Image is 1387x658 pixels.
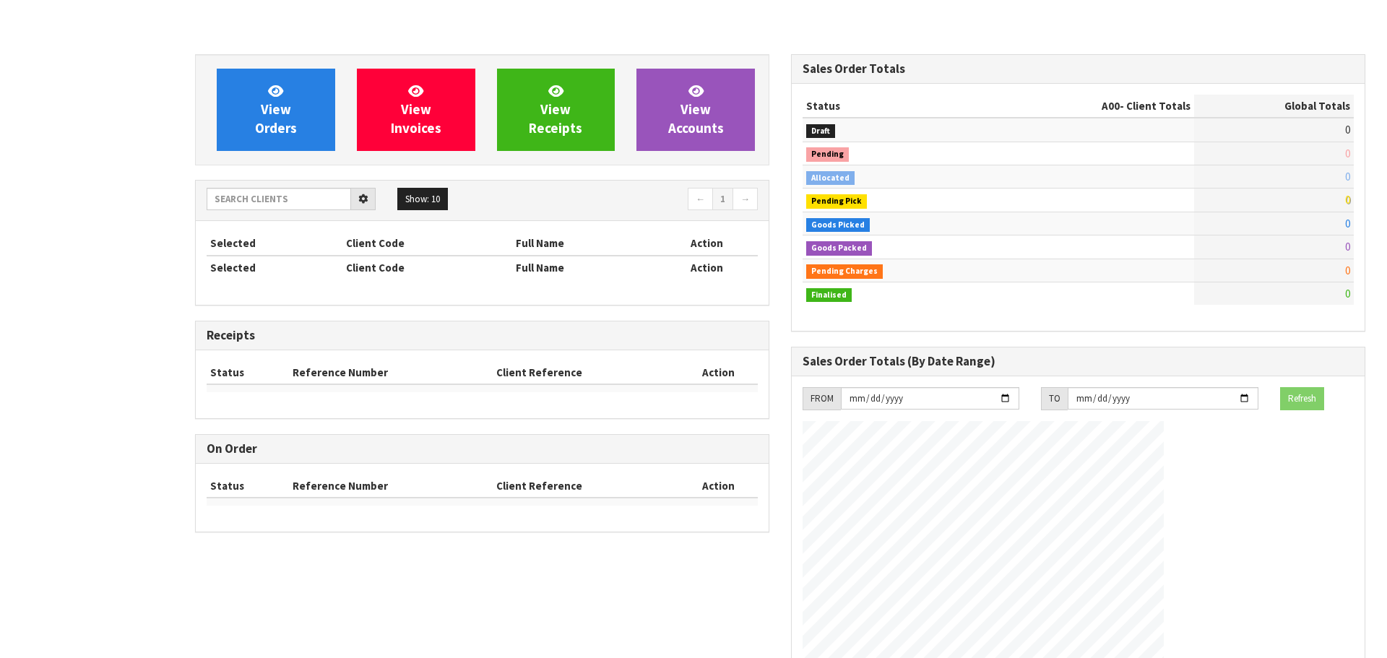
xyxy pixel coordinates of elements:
[357,69,475,151] a: ViewInvoices
[1345,287,1350,300] span: 0
[207,188,351,210] input: Search clients
[289,361,493,384] th: Reference Number
[803,95,985,118] th: Status
[1345,147,1350,160] span: 0
[207,442,758,456] h3: On Order
[497,69,615,151] a: ViewReceipts
[512,232,655,255] th: Full Name
[1345,123,1350,137] span: 0
[806,241,872,256] span: Goods Packed
[678,361,758,384] th: Action
[512,256,655,279] th: Full Name
[655,232,758,255] th: Action
[255,82,297,137] span: View Orders
[806,194,867,209] span: Pending Pick
[803,62,1354,76] h3: Sales Order Totals
[493,361,678,384] th: Client Reference
[391,82,441,137] span: View Invoices
[806,171,855,186] span: Allocated
[668,82,724,137] span: View Accounts
[207,256,342,279] th: Selected
[803,355,1354,368] h3: Sales Order Totals (By Date Range)
[207,475,289,498] th: Status
[733,188,758,211] a: →
[803,387,841,410] div: FROM
[207,232,342,255] th: Selected
[207,329,758,342] h3: Receipts
[1345,264,1350,277] span: 0
[1041,387,1068,410] div: TO
[712,188,733,211] a: 1
[636,69,755,151] a: ViewAccounts
[806,218,870,233] span: Goods Picked
[1194,95,1354,118] th: Global Totals
[493,475,678,498] th: Client Reference
[806,124,835,139] span: Draft
[342,256,512,279] th: Client Code
[655,256,758,279] th: Action
[806,264,883,279] span: Pending Charges
[688,188,713,211] a: ←
[342,232,512,255] th: Client Code
[289,475,493,498] th: Reference Number
[806,288,852,303] span: Finalised
[217,69,335,151] a: ViewOrders
[1345,240,1350,254] span: 0
[1345,193,1350,207] span: 0
[985,95,1194,118] th: - Client Totals
[1102,99,1120,113] span: A00
[1280,387,1324,410] button: Refresh
[529,82,582,137] span: View Receipts
[1345,217,1350,230] span: 0
[397,188,448,211] button: Show: 10
[678,475,758,498] th: Action
[207,361,289,384] th: Status
[806,147,849,162] span: Pending
[493,188,758,213] nav: Page navigation
[1345,170,1350,183] span: 0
